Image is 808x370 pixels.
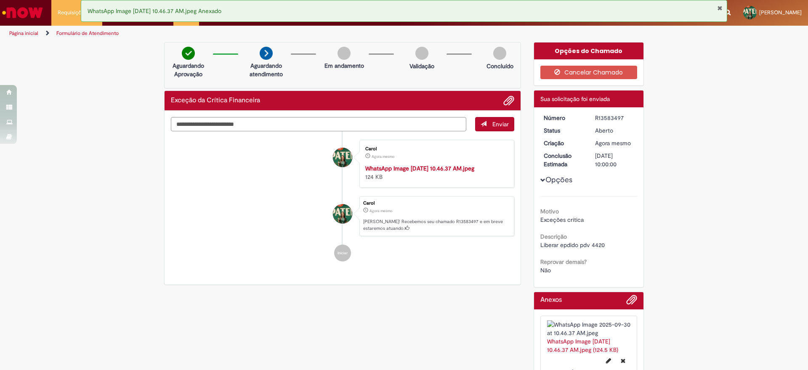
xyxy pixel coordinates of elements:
[492,120,509,128] span: Enviar
[260,47,273,60] img: arrow-next.png
[324,61,364,70] p: Em andamento
[540,241,605,249] span: Liberar epdido pdv 4420
[486,62,513,70] p: Concluído
[493,47,506,60] img: img-circle-grey.png
[171,97,260,104] h2: Exceção da Crítica Financeira Histórico de tíquete
[9,30,38,37] a: Página inicial
[168,61,209,78] p: Aguardando Aprovação
[595,152,634,168] div: [DATE] 10:00:00
[540,266,551,274] span: Não
[595,139,634,147] div: 30/09/2025 18:13:26
[595,126,634,135] div: Aberto
[372,154,394,159] time: 30/09/2025 18:13:24
[363,218,510,232] p: [PERSON_NAME]! Recebemos seu chamado R13583497 e em breve estaremos atuando.
[369,208,392,213] span: Agora mesmo
[171,196,514,237] li: Carol
[595,139,631,147] span: Agora mesmo
[58,8,87,17] span: Requisições
[537,139,589,147] dt: Criação
[88,7,221,15] span: WhatsApp Image [DATE] 10.46.37 AM.jpeg Anexado
[372,154,394,159] span: Agora mesmo
[595,139,631,147] time: 30/09/2025 18:13:26
[365,165,474,172] a: WhatsApp Image [DATE] 10.46.37 AM.jpeg
[540,296,562,304] h2: Anexos
[182,47,195,60] img: check-circle-green.png
[415,47,428,60] img: img-circle-grey.png
[547,320,631,337] img: WhatsApp Image 2025-09-30 at 10.46.37 AM.jpeg
[717,5,723,11] button: Fechar Notificação
[171,117,466,131] textarea: Digite sua mensagem aqui...
[369,208,392,213] time: 30/09/2025 18:13:26
[171,131,514,270] ul: Histórico de tíquete
[363,201,510,206] div: Carol
[626,294,637,309] button: Adicionar anexos
[534,43,644,59] div: Opções do Chamado
[365,164,505,181] div: 124 KB
[409,62,434,70] p: Validação
[338,47,351,60] img: img-circle-grey.png
[333,148,352,167] div: Carol
[540,216,584,224] span: Exceções crítica
[56,30,119,37] a: Formulário de Atendimento
[540,66,638,79] button: Cancelar Chamado
[759,9,802,16] span: [PERSON_NAME]
[616,354,630,367] button: Excluir WhatsApp Image 2025-09-30 at 10.46.37 AM.jpeg
[601,354,616,367] button: Editar nome de arquivo WhatsApp Image 2025-09-30 at 10.46.37 AM.jpeg
[547,338,618,354] a: WhatsApp Image [DATE] 10.46.37 AM.jpeg (124.5 KB)
[540,95,610,103] span: Sua solicitação foi enviada
[540,208,559,215] b: Motivo
[365,146,505,152] div: Carol
[537,126,589,135] dt: Status
[537,114,589,122] dt: Número
[503,95,514,106] button: Adicionar anexos
[6,26,532,41] ul: Trilhas de página
[595,114,634,122] div: R13583497
[1,4,44,21] img: ServiceNow
[540,258,587,266] b: Reprovar demais?
[540,233,567,240] b: Descrição
[475,117,514,131] button: Enviar
[333,204,352,224] div: Carol
[246,61,287,78] p: Aguardando atendimento
[537,152,589,168] dt: Conclusão Estimada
